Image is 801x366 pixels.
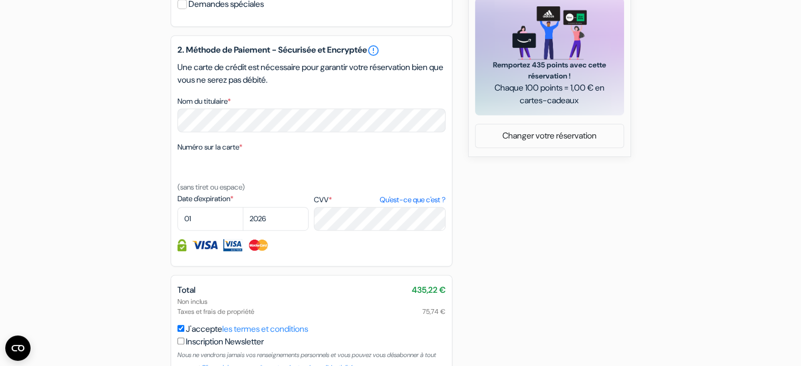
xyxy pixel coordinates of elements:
[177,284,195,295] span: Total
[488,60,611,82] span: Remportez 435 points avec cette réservation !
[177,142,242,153] label: Numéro sur la carte
[314,194,445,205] label: CVV
[422,306,446,316] span: 75,74 €
[177,44,446,57] h5: 2. Méthode de Paiement - Sécurisée et Encryptée
[186,323,308,335] label: J'accepte
[177,193,309,204] label: Date d'expiration
[412,284,446,296] span: 435,22 €
[248,239,269,251] img: Master Card
[367,44,380,57] a: error_outline
[177,239,186,251] img: Information de carte de crédit entièrement encryptée et sécurisée
[488,82,611,107] span: Chaque 100 points = 1,00 € en cartes-cadeaux
[177,296,446,316] div: Non inclus Taxes et frais de propriété
[177,96,231,107] label: Nom du titulaire
[5,335,31,361] button: Ouvrir le widget CMP
[512,6,587,60] img: gift_card_hero_new.png
[192,239,218,251] img: Visa
[177,182,245,192] small: (sans tiret ou espace)
[379,194,445,205] a: Qu'est-ce que c'est ?
[476,126,624,146] a: Changer votre réservation
[222,323,308,334] a: les termes et conditions
[223,239,242,251] img: Visa Electron
[177,61,446,86] p: Une carte de crédit est nécessaire pour garantir votre réservation bien que vous ne serez pas déb...
[186,335,264,348] label: Inscription Newsletter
